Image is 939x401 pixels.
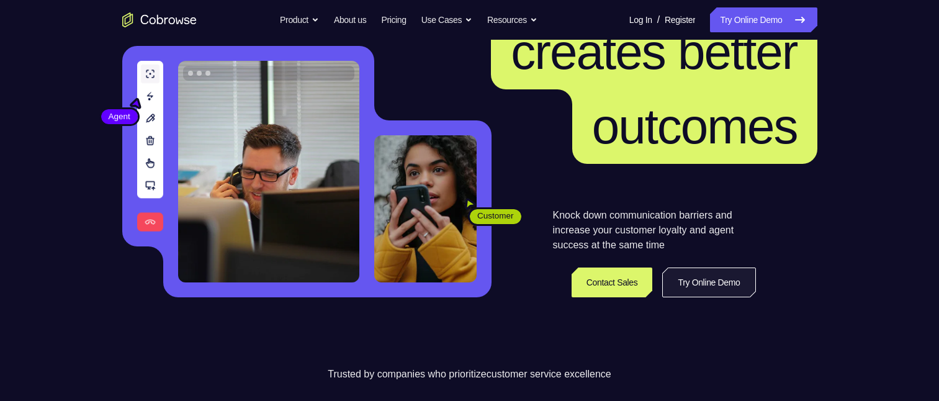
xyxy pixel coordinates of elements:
a: Pricing [381,7,406,32]
a: Register [665,7,695,32]
span: creates better [511,24,797,79]
img: A customer support agent talking on the phone [178,61,359,282]
span: / [657,12,660,27]
a: Try Online Demo [662,268,755,297]
span: customer service excellence [487,369,611,379]
a: About us [334,7,366,32]
button: Product [280,7,319,32]
a: Contact Sales [572,268,653,297]
a: Log In [629,7,652,32]
a: Go to the home page [122,12,197,27]
span: outcomes [592,99,797,154]
button: Resources [487,7,537,32]
p: Knock down communication barriers and increase your customer loyalty and agent success at the sam... [553,208,756,253]
img: A customer holding their phone [374,135,477,282]
button: Use Cases [421,7,472,32]
a: Try Online Demo [710,7,817,32]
